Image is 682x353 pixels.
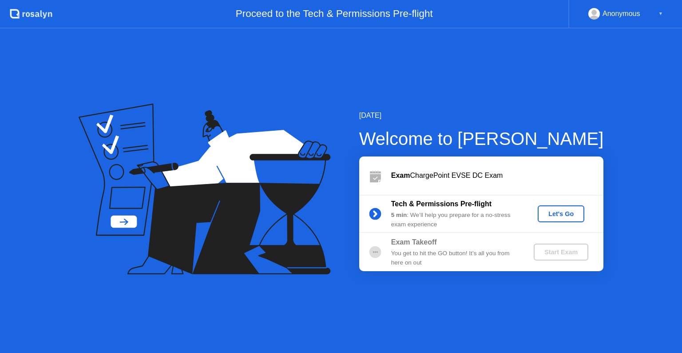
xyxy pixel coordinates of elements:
div: ▼ [658,8,663,20]
button: Let's Go [538,205,584,222]
b: Tech & Permissions Pre-flight [391,200,492,208]
b: Exam Takeoff [391,238,437,246]
div: Welcome to [PERSON_NAME] [359,125,604,152]
div: [DATE] [359,110,604,121]
div: Start Exam [537,249,585,256]
div: Anonymous [603,8,640,20]
div: ChargePoint EVSE DC Exam [391,170,603,181]
div: Let's Go [541,210,581,217]
b: Exam [391,172,410,179]
div: : We’ll help you prepare for a no-stress exam experience [391,211,519,229]
div: You get to hit the GO button! It’s all you from here on out [391,249,519,267]
b: 5 min [391,212,407,218]
button: Start Exam [534,244,588,261]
